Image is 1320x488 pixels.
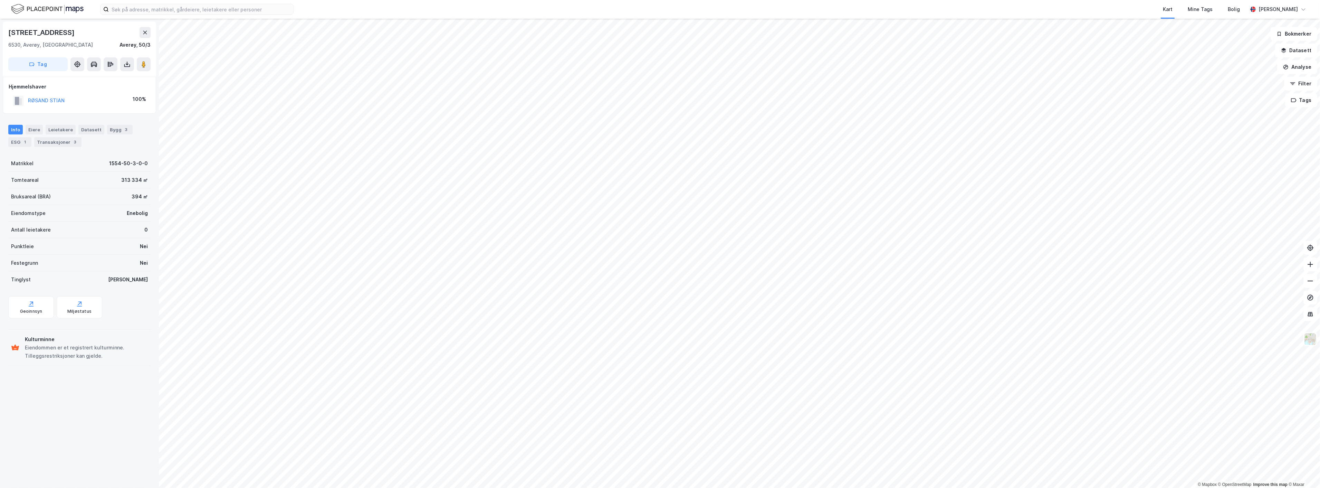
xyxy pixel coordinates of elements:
div: Transaksjoner [34,137,82,147]
div: Nei [140,259,148,267]
a: OpenStreetMap [1218,482,1252,487]
div: Eiendommen er et registrert kulturminne. Tilleggsrestriksjoner kan gjelde. [25,344,148,360]
div: Nei [140,242,148,251]
div: Punktleie [11,242,34,251]
div: Miljøstatus [67,309,92,314]
div: Bolig [1228,5,1240,13]
div: 3 [72,139,79,146]
div: 100% [133,95,146,103]
div: [PERSON_NAME] [1259,5,1298,13]
button: Tag [8,57,68,71]
div: Info [8,125,23,134]
button: Filter [1284,77,1317,91]
div: [STREET_ADDRESS] [8,27,76,38]
div: Enebolig [127,209,148,217]
div: 313 334 ㎡ [121,176,148,184]
div: Matrikkel [11,159,34,168]
div: Eiere [26,125,43,134]
div: Mine Tags [1188,5,1213,13]
div: Tomteareal [11,176,39,184]
div: 6530, Averøy, [GEOGRAPHIC_DATA] [8,41,93,49]
div: Averøy, 50/3 [119,41,151,49]
button: Tags [1285,93,1317,107]
div: Antall leietakere [11,226,51,234]
div: Datasett [78,125,104,134]
div: 1554-50-3-0-0 [109,159,148,168]
div: ESG [8,137,31,147]
a: Improve this map [1253,482,1288,487]
div: Bygg [107,125,133,134]
div: 0 [144,226,148,234]
div: Leietakere [46,125,76,134]
img: logo.f888ab2527a4732fd821a326f86c7f29.svg [11,3,84,15]
img: Z [1304,332,1317,346]
div: Kulturminne [25,335,148,344]
iframe: Chat Widget [1285,455,1320,488]
div: Hjemmelshaver [9,83,150,91]
button: Bokmerker [1271,27,1317,41]
input: Søk på adresse, matrikkel, gårdeiere, leietakere eller personer [109,4,293,15]
button: Datasett [1275,44,1317,57]
button: Analyse [1277,60,1317,74]
div: Festegrunn [11,259,38,267]
div: Kontrollprogram for chat [1285,455,1320,488]
div: Geoinnsyn [20,309,42,314]
div: 394 ㎡ [132,193,148,201]
div: Tinglyst [11,275,31,284]
div: 1 [22,139,29,146]
div: Eiendomstype [11,209,46,217]
div: 3 [123,126,130,133]
a: Mapbox [1198,482,1217,487]
div: Bruksareal (BRA) [11,193,51,201]
div: [PERSON_NAME] [108,275,148,284]
div: Kart [1163,5,1173,13]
